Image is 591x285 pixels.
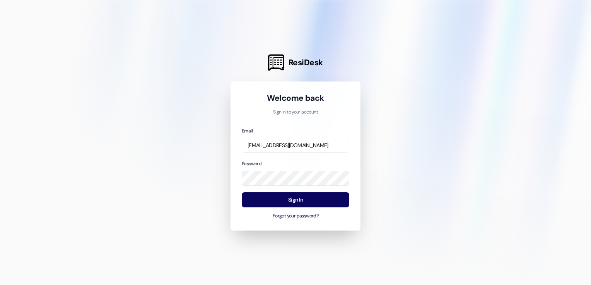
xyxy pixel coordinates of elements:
[242,138,349,153] input: name@example.com
[289,57,323,68] span: ResiDesk
[242,213,349,220] button: Forgot your password?
[242,109,349,116] p: Sign in to your account
[242,128,253,134] label: Email
[242,161,261,167] label: Password
[242,93,349,103] h1: Welcome back
[242,192,349,207] button: Sign In
[268,54,284,71] img: ResiDesk Logo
